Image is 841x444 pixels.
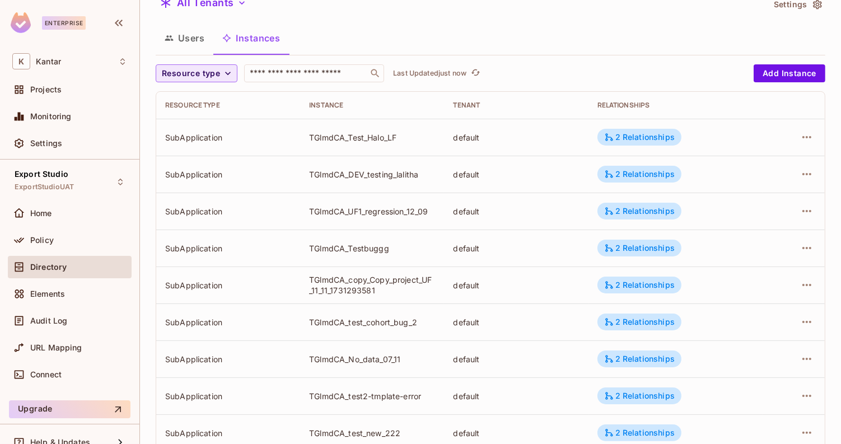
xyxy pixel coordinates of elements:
div: default [453,132,579,143]
div: TGlmdCA_DEV_testing_lalitha [309,169,435,180]
div: TGlmdCA_test2-tmplate-error [309,391,435,401]
button: Instances [213,24,289,52]
span: Settings [30,139,62,148]
div: default [453,428,579,438]
div: SubApplication [165,317,291,328]
div: 2 Relationships [604,317,675,327]
div: default [453,280,579,291]
span: Monitoring [30,112,72,121]
div: TGlmdCA_test_cohort_bug_2 [309,317,435,328]
div: default [453,243,579,254]
span: Home [30,209,52,218]
p: Last Updated just now [393,69,466,78]
span: Policy [30,236,54,245]
div: SubApplication [165,243,291,254]
div: TGlmdCA_test_new_222 [309,428,435,438]
div: default [453,391,579,401]
div: default [453,317,579,328]
div: Instance [309,101,435,110]
button: Upgrade [9,400,130,418]
span: K [12,53,30,69]
span: Audit Log [30,316,67,325]
div: 2 Relationships [604,428,675,438]
div: SubApplication [165,280,291,291]
button: Add Instance [754,64,825,82]
div: default [453,169,579,180]
div: 2 Relationships [604,354,675,364]
img: SReyMgAAAABJRU5ErkJggg== [11,12,31,33]
div: 2 Relationships [604,132,675,142]
div: Relationships [597,101,755,110]
div: SubApplication [165,391,291,401]
span: Workspace: Kantar [36,57,61,66]
div: SubApplication [165,169,291,180]
div: default [453,354,579,364]
div: SubApplication [165,132,291,143]
span: Elements [30,289,65,298]
span: Export Studio [15,170,68,179]
div: Tenant [453,101,579,110]
div: default [453,206,579,217]
div: TGlmdCA_No_data_07_11 [309,354,435,364]
button: Resource type [156,64,237,82]
div: Resource type [165,101,291,110]
div: SubApplication [165,428,291,438]
div: 2 Relationships [604,206,675,216]
span: Directory [30,263,67,272]
div: 2 Relationships [604,280,675,290]
div: TGlmdCA_UF1_regression_12_09 [309,206,435,217]
div: 2 Relationships [604,391,675,401]
div: SubApplication [165,206,291,217]
span: URL Mapping [30,343,82,352]
button: refresh [469,67,482,80]
span: Connect [30,370,62,379]
div: 2 Relationships [604,243,675,253]
div: TGlmdCA_Testbuggg [309,243,435,254]
div: Enterprise [42,16,86,30]
button: Users [156,24,213,52]
div: TGlmdCA_Test_Halo_LF [309,132,435,143]
span: Resource type [162,67,220,81]
span: Projects [30,85,62,94]
span: ExportStudioUAT [15,183,74,191]
span: Click to refresh data [466,67,482,80]
div: SubApplication [165,354,291,364]
div: 2 Relationships [604,169,675,179]
span: refresh [471,68,480,79]
div: TGlmdCA_copy_Copy_project_UF_11_11_1731293581 [309,274,435,296]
